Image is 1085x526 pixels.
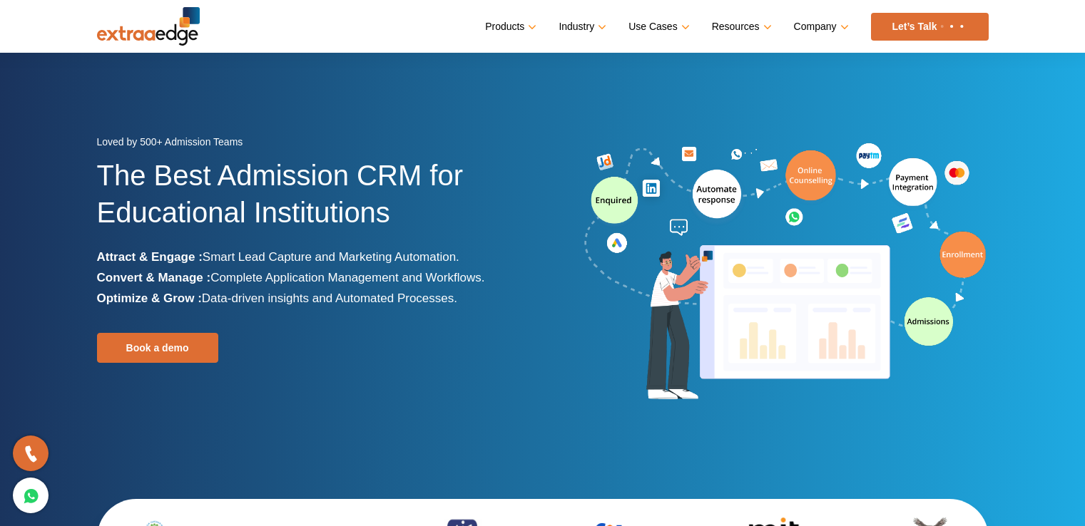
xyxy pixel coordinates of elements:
b: Optimize & Grow : [97,292,202,305]
span: Data-driven insights and Automated Processes. [202,292,457,305]
a: Industry [559,16,603,37]
b: Convert & Manage : [97,271,211,284]
span: Complete Application Management and Workflows. [210,271,484,284]
a: Products [485,16,534,37]
a: Let’s Talk [871,13,989,41]
a: Book a demo [97,333,218,363]
img: admission-software-home-page-header [582,140,989,406]
span: Smart Lead Capture and Marketing Automation. [203,250,459,264]
b: Attract & Engage : [97,250,203,264]
h1: The Best Admission CRM for Educational Institutions [97,157,532,247]
a: Company [794,16,846,37]
div: Loved by 500+ Admission Teams [97,132,532,157]
a: Resources [712,16,769,37]
a: Use Cases [628,16,686,37]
